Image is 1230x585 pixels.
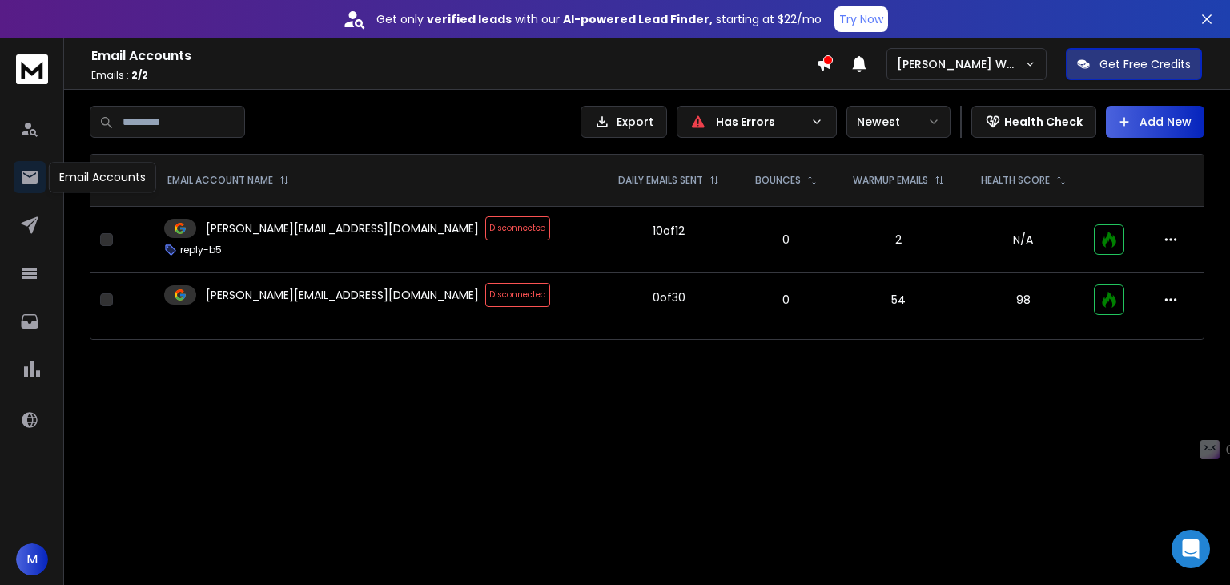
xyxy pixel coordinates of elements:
[485,216,550,240] span: Disconnected
[839,11,883,27] p: Try Now
[653,223,685,239] div: 10 of 12
[91,69,816,82] p: Emails :
[755,174,801,187] p: BOUNCES
[131,68,148,82] span: 2 / 2
[206,287,479,303] p: [PERSON_NAME][EMAIL_ADDRESS][DOMAIN_NAME]
[748,232,825,248] p: 0
[91,46,816,66] h1: Email Accounts
[653,289,685,305] div: 0 of 30
[748,292,825,308] p: 0
[427,11,512,27] strong: verified leads
[897,56,1024,72] p: [PERSON_NAME] Workspace
[1066,48,1202,80] button: Get Free Credits
[167,174,289,187] div: EMAIL ACCOUNT NAME
[834,273,963,327] td: 54
[206,220,479,236] p: [PERSON_NAME][EMAIL_ADDRESS][DOMAIN_NAME]
[846,106,951,138] button: Newest
[1099,56,1191,72] p: Get Free Credits
[485,283,550,307] span: Disconnected
[376,11,822,27] p: Get only with our starting at $22/mo
[716,114,804,130] p: Has Errors
[563,11,713,27] strong: AI-powered Lead Finder,
[834,207,963,273] td: 2
[16,543,48,575] button: M
[581,106,667,138] button: Export
[853,174,928,187] p: WARMUP EMAILS
[981,174,1050,187] p: HEALTH SCORE
[180,244,222,256] p: reply-b5
[1106,106,1204,138] button: Add New
[1172,530,1210,568] div: Open Intercom Messenger
[971,106,1096,138] button: Health Check
[1004,114,1083,130] p: Health Check
[49,162,156,192] div: Email Accounts
[16,54,48,84] img: logo
[963,273,1084,327] td: 98
[618,174,703,187] p: DAILY EMAILS SENT
[834,6,888,32] button: Try Now
[972,232,1075,248] p: N/A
